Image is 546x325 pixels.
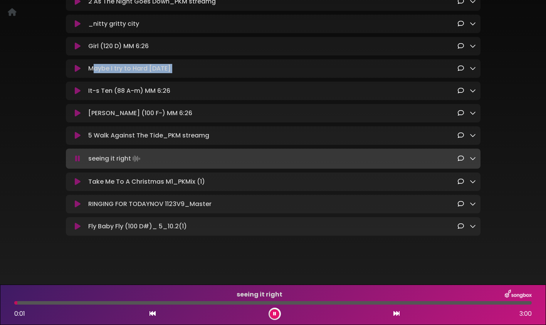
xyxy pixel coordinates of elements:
p: 5 Walk Against The Tide_PKM streamg [88,131,457,140]
p: RINGING FOR TODAYNOV 1123V9_Master [88,199,457,209]
p: seeing it right [88,153,457,164]
p: Maybe I try to Hard [DATE] [88,64,457,73]
img: waveform4.gif [131,153,142,164]
p: Girl (120 D) MM 6:26 [88,42,457,51]
p: Fly Baby Fly (100 D#)_ 5_10.2(1) [88,222,457,231]
p: It-s Ten (88 A-m) MM 6:26 [88,86,457,95]
p: [PERSON_NAME] (100 F-) MM 6:26 [88,109,457,118]
p: _nitty gritty city [88,19,457,28]
p: Take Me To A Christmas M1_PKMix (1) [88,177,457,186]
